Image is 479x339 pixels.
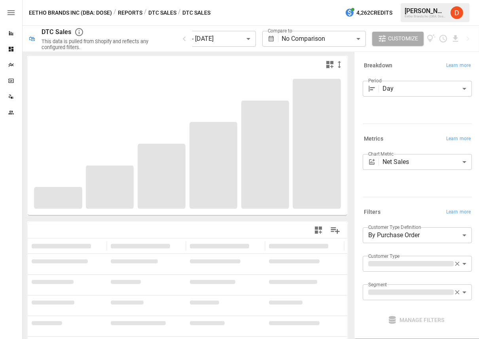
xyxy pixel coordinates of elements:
span: Learn more [446,208,471,216]
label: Chart Metric [368,150,394,157]
h6: Filters [364,208,381,217]
h6: Breakdown [364,61,392,70]
span: Learn more [446,62,471,70]
button: Sort [92,240,103,251]
div: Net Sales [382,154,472,170]
span: Learn more [446,135,471,143]
button: Schedule report [439,34,448,43]
img: Daley Meistrell [451,6,463,19]
div: / [178,8,181,18]
div: / [114,8,116,18]
button: 4,262Credits [342,6,396,20]
label: Customer Type Definition [368,224,421,230]
button: Sort [329,240,340,251]
button: View documentation [427,32,436,46]
div: [DATE] - [DATE] [172,31,256,47]
button: Sort [171,240,182,251]
button: Eetho Brands Inc (DBA: Dose) [29,8,112,18]
span: 4,262 Credits [356,8,392,18]
div: DTC Sales [42,28,71,36]
div: [PERSON_NAME] [405,7,446,15]
button: Manage Columns [326,221,344,239]
span: Customize [388,34,418,44]
button: Customize [372,32,424,46]
div: / [144,8,147,18]
div: No Comparison [282,31,365,47]
button: Sort [250,240,261,251]
div: This data is pulled from Shopify and reflects any configured filters. [42,38,170,50]
label: Customer Type [368,253,400,259]
button: Download report [451,34,460,43]
div: By Purchase Order [363,227,472,243]
button: Reports [118,8,142,18]
label: Segment [368,281,387,288]
div: Eetho Brands Inc (DBA: Dose) [405,15,446,18]
button: DTC Sales [148,8,176,18]
button: Daley Meistrell [446,2,468,24]
div: Day [382,81,472,97]
h6: Metrics [364,135,383,143]
div: 🛍 [29,35,35,42]
label: Compare to [268,27,292,34]
label: Period [368,77,382,84]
